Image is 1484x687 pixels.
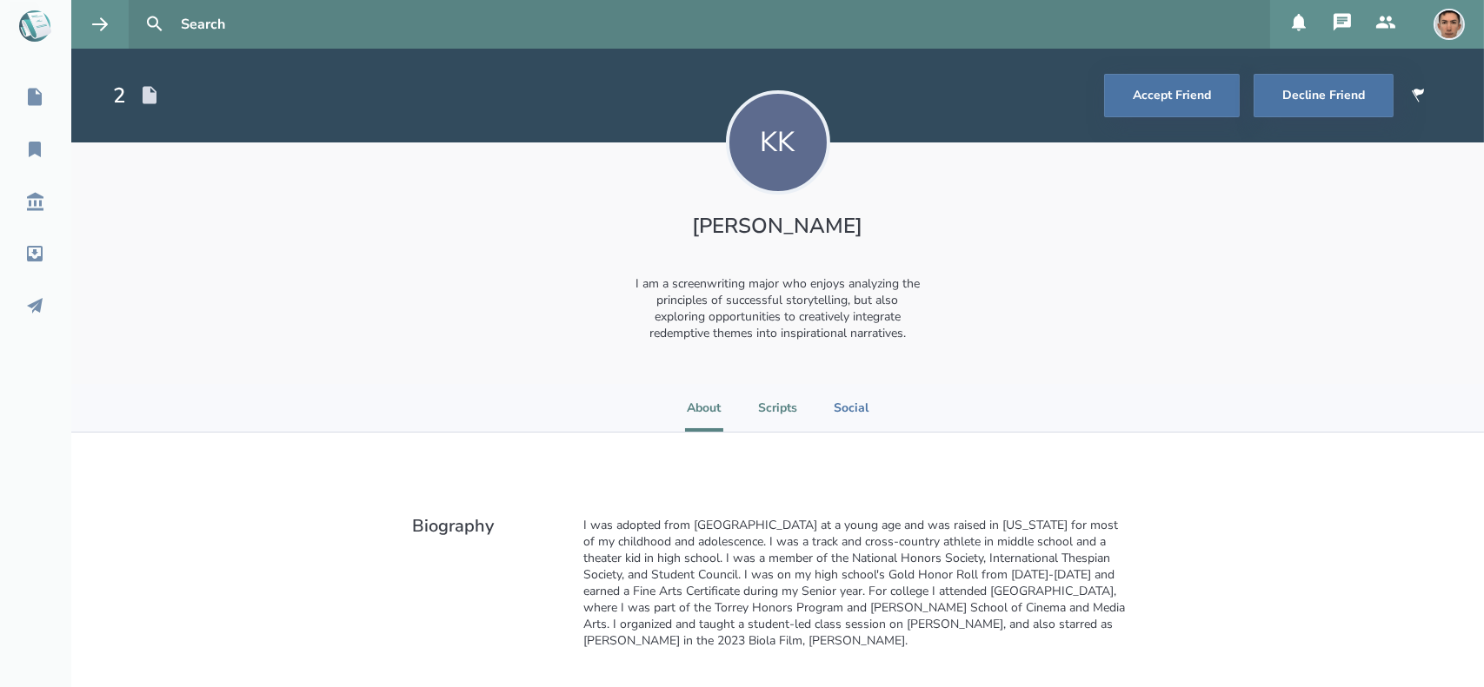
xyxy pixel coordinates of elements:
div: I was adopted from [GEOGRAPHIC_DATA] at a young age and was raised in [US_STATE] for most of my c... [569,502,1143,664]
li: Scripts [758,384,797,432]
div: Total Scripts [113,82,160,109]
h1: [PERSON_NAME] [618,212,938,240]
img: user_1756948650-crop.jpg [1434,9,1465,40]
li: Social [832,384,870,432]
h2: Biography [413,514,569,651]
div: KK [726,90,830,195]
div: I am a screenwriting major who enjoys analyzing the principles of successful storytelling, but al... [618,261,938,356]
div: 2 [113,82,125,109]
button: Accept Friend [1104,74,1240,117]
li: About [685,384,723,432]
button: Decline Friend [1254,74,1394,117]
